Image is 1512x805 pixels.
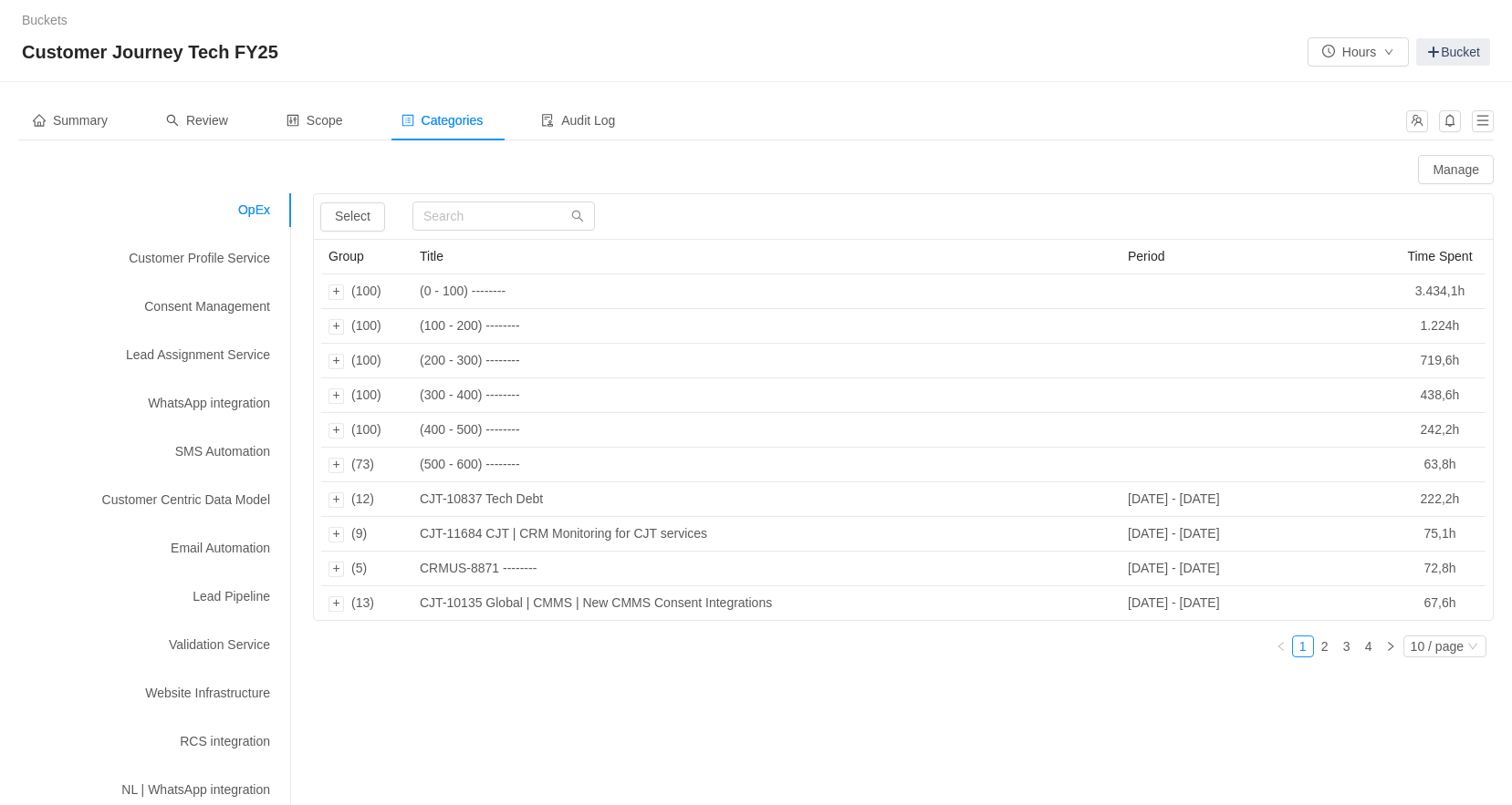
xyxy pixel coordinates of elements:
div: Customer Centric Data Model [18,483,292,517]
i: icon: down [1467,641,1478,654]
span: Title [420,249,443,263]
div: Lead Pipeline [18,580,292,614]
div: Expand row [328,319,344,335]
span: Scope [287,113,343,128]
div: Expand row [328,388,344,404]
button: Select [320,202,385,232]
span: Period [1128,249,1164,263]
i: icon: right [1385,641,1396,652]
td: 63,8h [1394,448,1486,482]
td: 67,6h [1394,586,1486,620]
button: icon: team [1406,110,1428,132]
i: icon: profile [401,114,414,127]
div: WhatsApp integration [18,387,292,420]
button: Manage [1418,155,1494,184]
div: Consent Management [18,290,292,324]
td: 1.224h [1394,309,1486,344]
td: (5) [321,552,412,586]
div: 10 / page [1411,636,1464,656]
span: Audit Log [541,113,615,128]
span: [DATE] - [DATE] [1128,595,1220,610]
button: icon: menu [1472,110,1494,132]
li: 3 [1336,635,1358,657]
span: Group [328,249,364,263]
button: icon: clock-circleHoursicon: down [1308,37,1409,67]
td: (100) [321,378,412,413]
li: Next Page [1380,635,1402,657]
span: Review [166,113,228,128]
td: (100) [321,344,412,378]
td: CJT-10135 Global | CMMS | New CMMS Consent Integrations [412,586,1121,620]
span: Customer Journey Tech FY25 [22,37,289,67]
li: 2 [1314,635,1336,657]
span: Categories [401,113,484,128]
td: 242,2h [1394,413,1486,448]
a: 2 [1315,636,1335,656]
i: icon: audit [541,114,554,127]
td: (100) [321,309,412,344]
div: Website Infrastructure [18,676,292,710]
td: CJT-11684 CJT | CRM Monitoring for CJT services [412,517,1121,552]
div: Expand row [328,458,344,473]
i: icon: left [1276,641,1287,652]
td: (13) [321,586,412,620]
td: CJT-10837 Tech Debt [412,482,1121,517]
td: (200 - 300) -------- [412,344,1121,378]
td: (100) [321,413,412,448]
span: [DATE] - [DATE] [1128,561,1220,575]
a: 1 [1293,636,1313,656]
td: 438,6h [1394,378,1486,413]
li: 1 [1292,635,1314,657]
i: icon: home [33,114,46,127]
td: 3.434,1h [1394,274,1486,309]
div: Expand row [328,596,344,612]
div: Expand row [328,354,344,369]
td: (500 - 600) -------- [412,448,1121,482]
a: 3 [1337,636,1357,656]
a: Bucket [1416,38,1490,66]
td: (12) [321,482,412,517]
td: CRMUS-8871 -------- [412,552,1121,586]
div: Expand row [328,284,344,300]
input: Search [412,201,595,231]
div: Expand row [328,562,344,577]
span: Time Spent [1407,249,1472,263]
i: icon: search [166,114,179,127]
div: Customer Profile Service [18,242,292,275]
td: (100 - 200) -------- [412,309,1121,344]
td: (9) [321,517,412,552]
i: icon: search [571,210,584,222]
a: 4 [1359,636,1379,656]
a: Buckets [22,13,68,27]
td: 222,2h [1394,482,1486,517]
td: 719,6h [1394,344,1486,378]
div: Validation Service [18,628,292,662]
td: (0 - 100) -------- [412,274,1121,309]
td: (73) [321,448,412,482]
div: Expand row [328,423,344,439]
span: [DATE] - [DATE] [1128,526,1220,541]
div: Expand row [328,492,344,508]
div: Lead Assignment Service [18,338,292,372]
td: (400 - 500) -------- [412,413,1121,448]
td: (300 - 400) -------- [412,378,1121,413]
i: icon: control [287,114,299,127]
span: Summary [33,113,108,128]
span: [DATE] - [DATE] [1128,491,1220,506]
td: (100) [321,274,412,309]
button: icon: bell [1439,110,1461,132]
li: 4 [1358,635,1380,657]
div: Expand row [328,527,344,542]
div: RCS integration [18,725,292,759]
td: 75,1h [1394,517,1486,552]
li: Previous Page [1270,635,1292,657]
td: 72,8h [1394,552,1486,586]
div: OpEx [18,193,292,227]
div: Email Automation [18,532,292,565]
div: SMS Automation [18,435,292,469]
